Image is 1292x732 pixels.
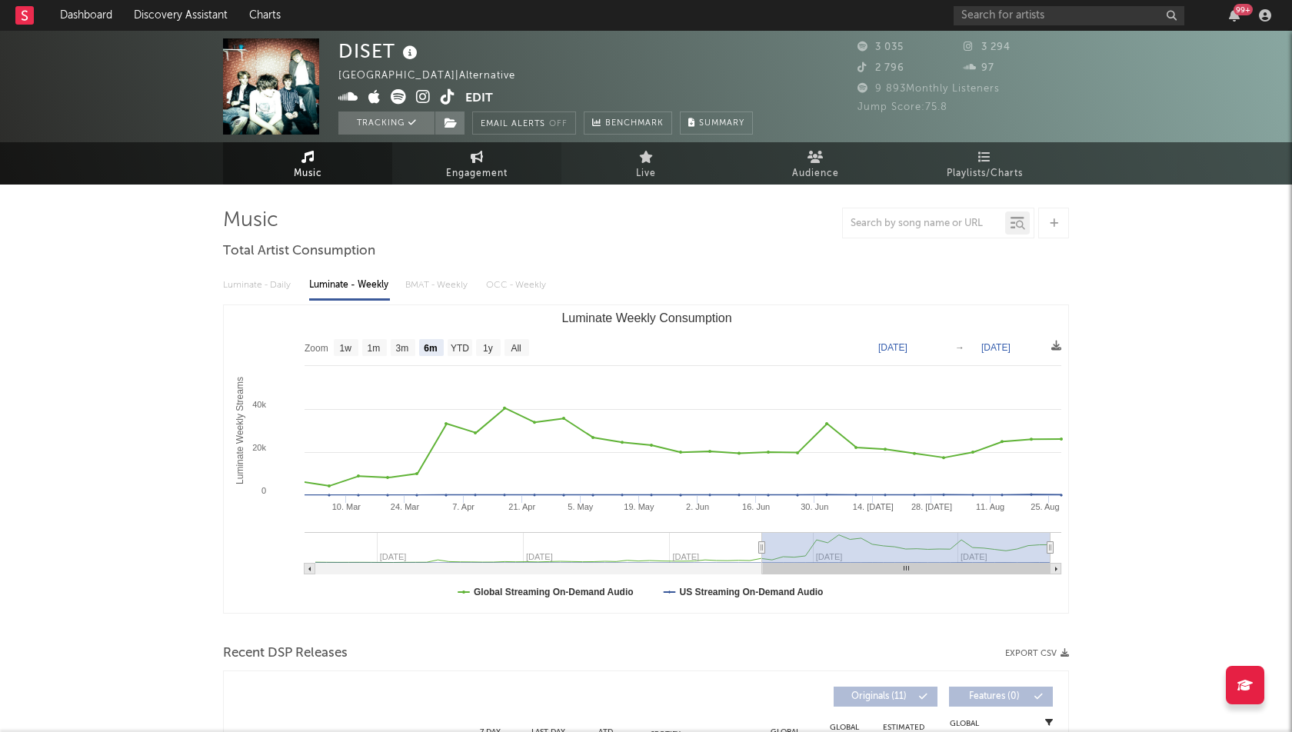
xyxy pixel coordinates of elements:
span: Summary [699,119,744,128]
span: 3 035 [857,42,904,52]
button: Summary [680,111,753,135]
text: Zoom [305,343,328,354]
text: 30. Jun [801,502,828,511]
text: 19. May [624,502,654,511]
span: Features ( 0 ) [959,692,1030,701]
text: 16. Jun [742,502,770,511]
text: 2. Jun [686,502,709,511]
span: Recent DSP Releases [223,644,348,663]
button: Features(0) [949,687,1053,707]
text: 5. May [568,502,594,511]
text: 11. Aug [976,502,1004,511]
span: Benchmark [605,115,664,133]
span: 9 893 Monthly Listeners [857,84,1000,94]
span: Originals ( 11 ) [844,692,914,701]
text: 24. Mar [391,502,420,511]
text: [DATE] [981,342,1011,353]
button: Tracking [338,111,435,135]
span: 3 294 [964,42,1011,52]
button: Email AlertsOff [472,111,576,135]
span: Jump Score: 75.8 [857,102,947,112]
input: Search by song name or URL [843,218,1005,230]
text: US Streaming On-Demand Audio [680,587,824,597]
div: DISET [338,38,421,64]
div: 99 + [1234,4,1253,15]
a: Audience [731,142,900,185]
text: Global Streaming On-Demand Audio [474,587,634,597]
div: Luminate - Weekly [309,272,390,298]
text: 1w [340,343,352,354]
span: Playlists/Charts [947,165,1023,183]
span: 2 796 [857,63,904,73]
span: Audience [792,165,839,183]
span: Music [294,165,322,183]
text: Luminate Weekly Streams [235,377,245,484]
text: → [955,342,964,353]
text: 6m [424,343,437,354]
div: [GEOGRAPHIC_DATA] | Alternative [338,67,533,85]
a: Playlists/Charts [900,142,1069,185]
text: 28. [DATE] [911,502,952,511]
text: 10. Mar [332,502,361,511]
a: Live [561,142,731,185]
text: 40k [252,400,266,409]
text: 14. [DATE] [853,502,894,511]
a: Benchmark [584,111,672,135]
input: Search for artists [954,6,1184,25]
text: Luminate Weekly Consumption [561,311,731,324]
text: 21. Apr [508,502,535,511]
span: Live [636,165,656,183]
span: Total Artist Consumption [223,242,375,261]
text: 7. Apr [452,502,475,511]
text: [DATE] [878,342,907,353]
svg: Luminate Weekly Consumption [224,305,1069,613]
text: 1y [483,343,493,354]
em: Off [549,120,568,128]
text: 25. Aug [1031,502,1059,511]
span: 97 [964,63,994,73]
text: 3m [396,343,409,354]
button: Edit [465,89,493,108]
button: 99+ [1229,9,1240,22]
text: 20k [252,443,266,452]
span: Engagement [446,165,508,183]
a: Engagement [392,142,561,185]
text: YTD [451,343,469,354]
a: Music [223,142,392,185]
button: Originals(11) [834,687,937,707]
text: 0 [261,486,266,495]
button: Export CSV [1005,649,1069,658]
text: All [511,343,521,354]
text: 1m [368,343,381,354]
